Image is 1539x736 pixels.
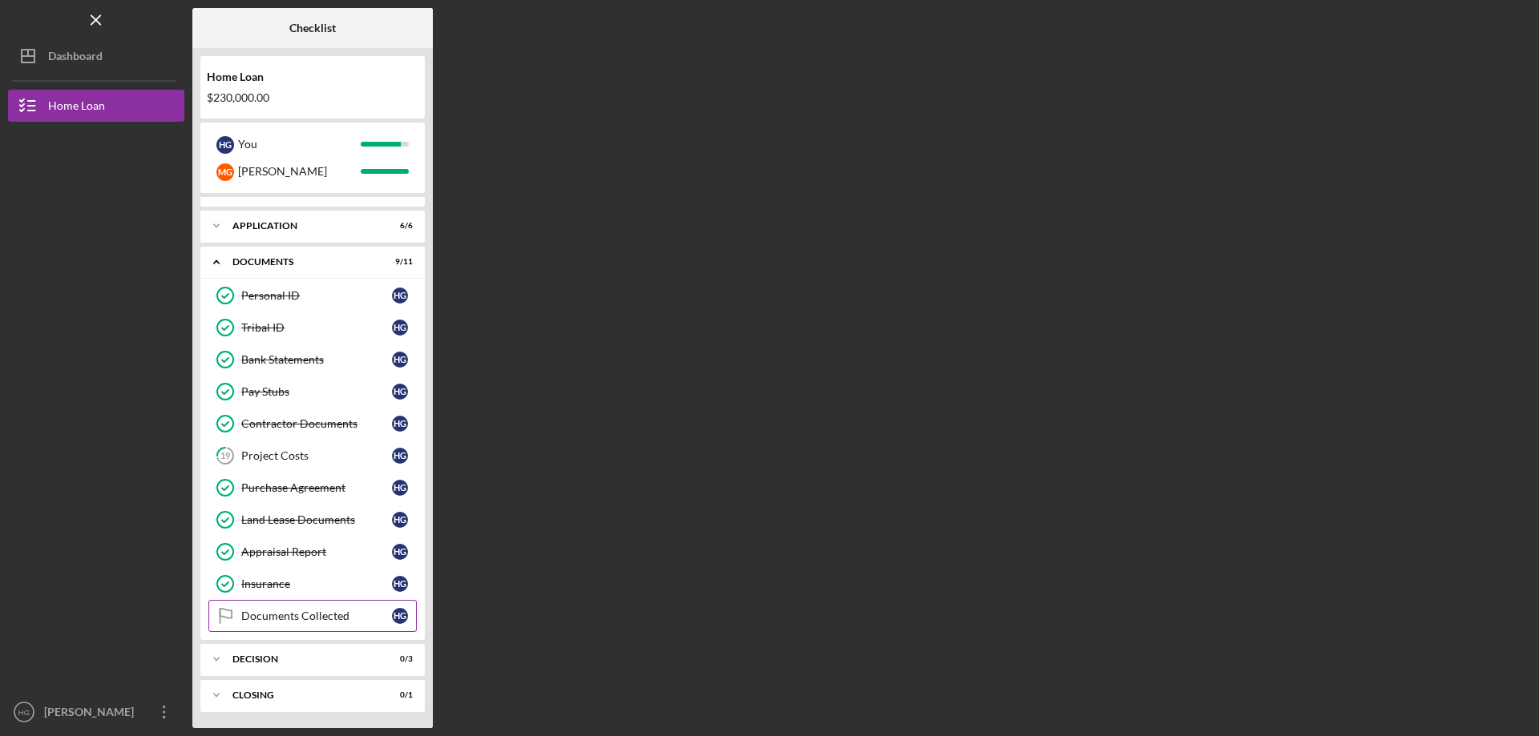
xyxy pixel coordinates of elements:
div: Dashboard [48,40,103,76]
div: Home Loan [48,90,105,126]
div: 0 / 1 [384,690,413,700]
a: InsuranceHG [208,568,417,600]
div: Pay Stubs [241,385,392,398]
a: Documents CollectedHG [208,600,417,632]
div: H G [392,416,408,432]
div: Decision [232,654,373,664]
div: Contractor Documents [241,417,392,430]
b: Checklist [289,22,336,34]
tspan: 19 [220,451,231,461]
text: HG [18,708,30,717]
div: Home Loan [207,70,418,83]
div: H G [392,608,408,624]
div: Bank Statements [241,353,392,366]
a: Personal IDHG [208,280,417,312]
div: H G [392,288,408,304]
button: Dashboard [8,40,184,72]
div: Personal ID [241,289,392,302]
div: $230,000.00 [207,91,418,104]
div: You [238,131,361,158]
div: 0 / 3 [384,654,413,664]
div: H G [392,352,408,368]
div: Tribal ID [241,321,392,334]
div: 9 / 11 [384,257,413,267]
div: H G [392,448,408,464]
div: H G [216,136,234,154]
a: 19Project CostsHG [208,440,417,472]
div: Project Costs [241,449,392,462]
a: Tribal IDHG [208,312,417,344]
div: H G [392,320,408,336]
div: Documents Collected [241,609,392,622]
div: [PERSON_NAME] [40,696,144,732]
div: Application [232,221,373,231]
div: M G [216,163,234,181]
a: Land Lease DocumentsHG [208,504,417,536]
div: Documents [232,257,373,267]
a: Bank StatementsHG [208,344,417,376]
a: Purchase AgreementHG [208,472,417,504]
a: Contractor DocumentsHG [208,408,417,440]
div: Insurance [241,577,392,590]
div: H G [392,480,408,496]
div: H G [392,544,408,560]
button: HG[PERSON_NAME] [8,696,184,728]
div: Land Lease Documents [241,513,392,526]
div: 6 / 6 [384,221,413,231]
a: Pay StubsHG [208,376,417,408]
div: [PERSON_NAME] [238,158,361,185]
div: H G [392,384,408,400]
div: Closing [232,690,373,700]
div: Appraisal Report [241,545,392,558]
div: H G [392,512,408,528]
button: Home Loan [8,90,184,122]
div: H G [392,576,408,592]
a: Appraisal ReportHG [208,536,417,568]
div: Purchase Agreement [241,481,392,494]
